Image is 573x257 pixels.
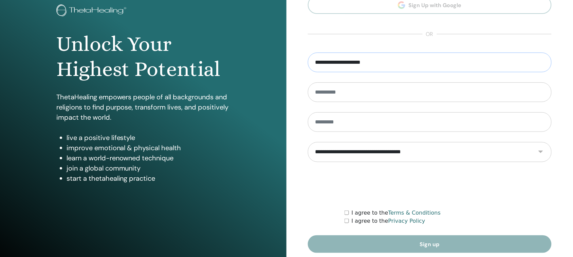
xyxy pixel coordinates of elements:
[388,210,441,216] a: Terms & Conditions
[67,173,230,183] li: start a thetahealing practice
[352,209,441,217] label: I agree to the
[388,218,425,224] a: Privacy Policy
[67,153,230,163] li: learn a world-renowned technique
[56,92,230,122] p: ThetaHealing empowers people of all backgrounds and religions to find purpose, transform lives, a...
[352,217,425,225] label: I agree to the
[67,133,230,143] li: live a positive lifestyle
[378,172,481,199] iframe: reCAPTCHA
[56,32,230,82] h1: Unlock Your Highest Potential
[67,143,230,153] li: improve emotional & physical health
[423,30,437,38] span: or
[67,163,230,173] li: join a global community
